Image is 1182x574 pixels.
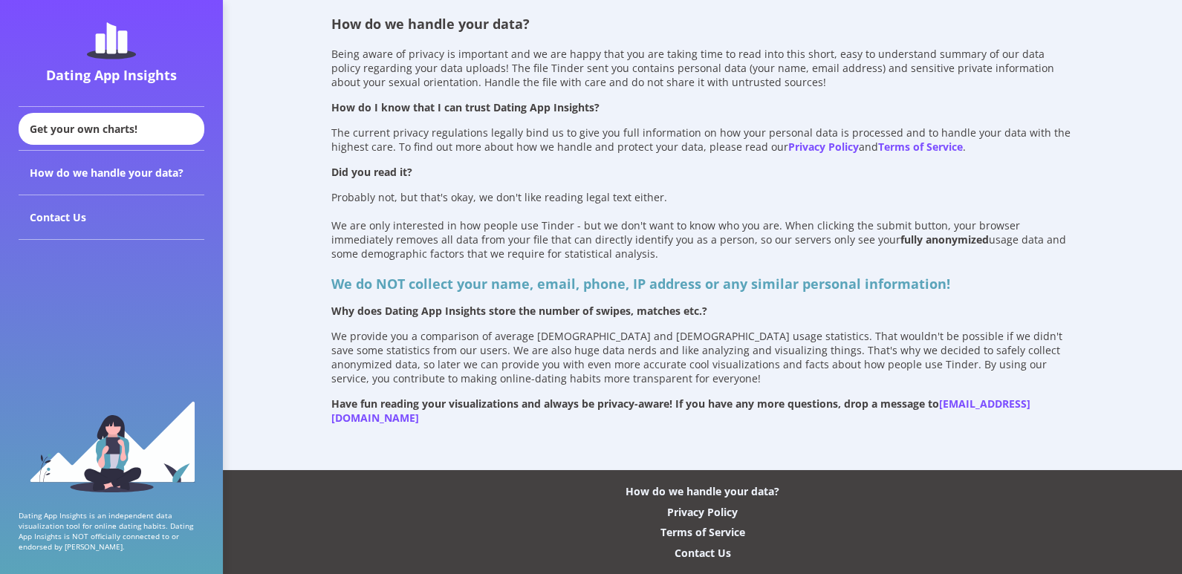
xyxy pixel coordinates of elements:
p: Dating App Insights is an independent data visualization tool for online dating habits. Dating Ap... [19,510,204,552]
div: We are only interested in how people use Tinder - but we don't want to know who you are. When cli... [331,218,1074,261]
div: Being aware of privacy is important and we are happy that you are taking time to read into this s... [331,47,1074,89]
img: sidebar_girl.91b9467e.svg [28,399,195,492]
div: Have fun reading your visualizations and always be privacy-aware! If you have any more questions,... [331,397,1074,425]
a: Terms of Service [878,140,963,154]
div: Get your own charts! [19,113,204,145]
div: We do NOT collect your name, email, phone, IP address or any similar personal information! [331,275,1074,293]
div: Contact Us [19,195,204,240]
a: Privacy Policy [788,140,859,154]
div: How do we handle your data? [331,15,926,33]
div: Did you read it? [331,165,1074,179]
div: The current privacy regulations legally bind us to give you full information on how your personal... [331,125,1074,154]
div: Privacy Policy [667,505,738,519]
div: How do we handle your data? [19,151,204,195]
b: fully anonymized [900,232,989,247]
div: We provide you a comparison of average [DEMOGRAPHIC_DATA] and [DEMOGRAPHIC_DATA] usage statistics... [331,329,1074,385]
div: Dating App Insights [22,66,201,84]
div: Probably not, but that's okay, we don't like reading legal text either. [331,190,1074,204]
img: dating-app-insights-logo.5abe6921.svg [87,22,136,59]
div: How do I know that I can trust Dating App Insights? [331,100,1074,114]
a: [EMAIL_ADDRESS][DOMAIN_NAME] [331,397,1030,425]
div: Terms of Service [660,525,745,539]
div: Why does Dating App Insights store the number of swipes, matches etc.? [331,304,1074,318]
div: How do we handle your data? [626,484,779,498]
div: Contact Us [675,546,731,560]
